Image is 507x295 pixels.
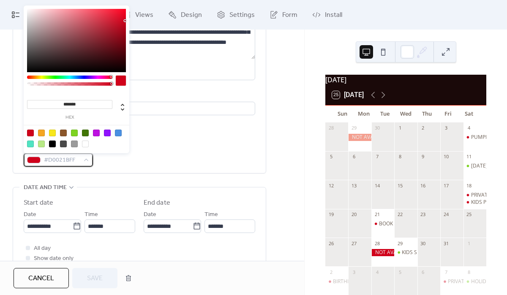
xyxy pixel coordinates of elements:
[63,3,114,26] a: Connect
[471,199,499,206] div: KIDS PARTY
[420,269,426,275] div: 6
[60,130,67,136] div: #8B572A
[351,154,357,160] div: 6
[5,3,61,26] a: My Events
[27,130,34,136] div: #D0021B
[144,210,156,220] span: Date
[348,134,371,141] div: NOT AVAILABLE
[440,278,463,285] div: PRIVATE HOLIDAY PARTY
[353,106,374,122] div: Mon
[82,130,89,136] div: #417505
[395,106,417,122] div: Wed
[420,125,426,131] div: 2
[397,154,403,160] div: 8
[397,211,403,218] div: 22
[263,3,304,26] a: Form
[351,240,357,246] div: 27
[463,162,486,170] div: THANKSGIVING PUMPKIN CANDLE POUR WORKSHOP - SAT 11TH OCT
[374,125,380,131] div: 30
[443,125,449,131] div: 3
[466,211,472,218] div: 25
[49,130,56,136] div: #F8E71C
[328,154,334,160] div: 5
[458,106,480,122] div: Sat
[28,273,54,284] span: Cancel
[71,130,78,136] div: #7ED321
[374,106,395,122] div: Tue
[282,10,297,20] span: Form
[397,240,403,246] div: 29
[463,192,486,199] div: PRIVATE WORKSHOP
[38,130,45,136] div: #F5A623
[374,211,380,218] div: 21
[332,106,353,122] div: Sun
[82,141,89,147] div: #FFFFFF
[24,183,67,193] span: Date and time
[204,210,218,220] span: Time
[443,154,449,160] div: 10
[351,125,357,131] div: 29
[443,211,449,218] div: 24
[466,240,472,246] div: 1
[397,269,403,275] div: 5
[229,10,255,20] span: Settings
[27,115,112,120] label: hex
[420,211,426,218] div: 23
[371,220,394,227] div: BOOK CLUB MEET UP
[351,269,357,275] div: 3
[329,89,367,101] button: 25[DATE]
[394,249,417,256] div: KIDS SPELL WORKSHOP
[38,141,45,147] div: #B8E986
[14,268,69,288] button: Cancel
[27,141,34,147] div: #50E3C2
[24,198,53,208] div: Start date
[93,130,100,136] div: #BD10E0
[443,182,449,189] div: 17
[325,278,348,285] div: BIRTHDAY PARTY
[104,130,111,136] div: #9013FE
[466,125,472,131] div: 4
[397,182,403,189] div: 15
[448,278,507,285] div: PRIVATE HOLIDAY PARTY
[162,3,208,26] a: Design
[210,3,261,26] a: Settings
[135,10,153,20] span: Views
[24,210,36,220] span: Date
[374,269,380,275] div: 4
[44,155,79,165] span: #D0021BFF
[374,240,380,246] div: 28
[420,182,426,189] div: 16
[463,278,486,285] div: HOLIDAY PORCH DUO WORKSHOP 6-9PM
[466,182,472,189] div: 18
[420,154,426,160] div: 9
[181,10,202,20] span: Design
[325,75,486,85] div: [DATE]
[463,199,486,206] div: KIDS PARTY
[333,278,374,285] div: BIRTHDAY PARTY
[371,249,394,256] div: NOT AVAILABLE
[34,244,51,254] span: All day
[379,220,430,227] div: BOOK CLUB MEET UP
[416,106,437,122] div: Thu
[351,211,357,218] div: 20
[325,10,342,20] span: Install
[351,182,357,189] div: 13
[466,154,472,160] div: 11
[466,269,472,275] div: 8
[34,254,74,264] span: Show date only
[443,240,449,246] div: 31
[84,210,98,220] span: Time
[328,240,334,246] div: 26
[443,269,449,275] div: 7
[24,90,253,100] div: Location
[374,154,380,160] div: 7
[374,182,380,189] div: 14
[71,141,78,147] div: #9B9B9B
[328,211,334,218] div: 19
[420,240,426,246] div: 30
[306,3,349,26] a: Install
[437,106,458,122] div: Fri
[463,134,486,141] div: PUMPKIN CANDLE POUR WORKSHOP
[328,269,334,275] div: 2
[402,249,457,256] div: KIDS SPELL WORKSHOP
